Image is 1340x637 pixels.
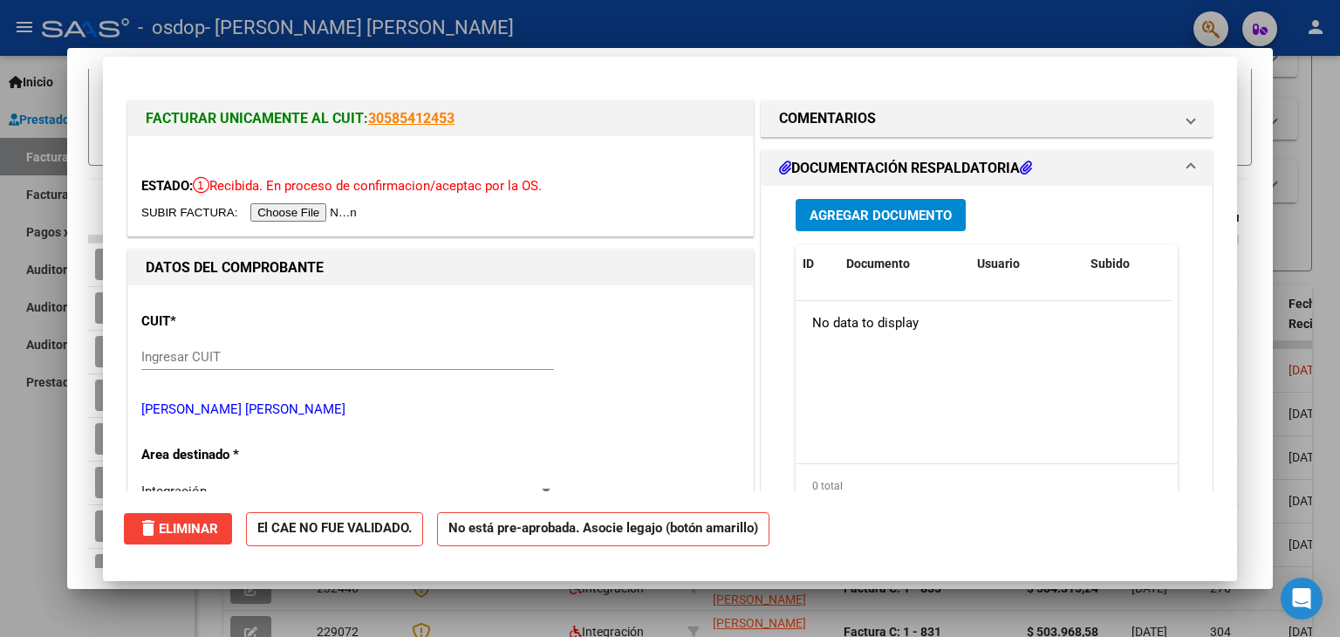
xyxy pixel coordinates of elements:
span: Eliminar [138,521,218,537]
datatable-header-cell: Acción [1171,245,1258,283]
span: ESTADO: [141,178,193,194]
mat-expansion-panel-header: COMENTARIOS [762,101,1212,136]
span: Subido [1090,257,1130,271]
strong: DATOS DEL COMPROBANTE [146,259,324,276]
datatable-header-cell: Subido [1084,245,1171,283]
button: Agregar Documento [796,199,966,231]
span: Usuario [977,257,1020,271]
div: Open Intercom Messenger [1281,578,1323,620]
h1: DOCUMENTACIÓN RESPALDATORIA [779,158,1032,179]
div: DOCUMENTACIÓN RESPALDATORIA [762,186,1212,548]
span: Documento [846,257,910,271]
p: Area destinado * [141,445,321,465]
strong: No está pre-aprobada. Asocie legajo (botón amarillo) [437,512,769,546]
datatable-header-cell: Documento [839,245,970,283]
h1: COMENTARIOS [779,108,876,129]
div: No data to display [796,301,1172,345]
span: Integración [141,483,207,499]
p: CUIT [141,312,321,332]
mat-icon: delete [138,517,159,538]
div: 0 total [796,464,1178,508]
a: 30585412453 [368,110,455,127]
button: Eliminar [124,513,232,545]
p: [PERSON_NAME] [PERSON_NAME] [141,400,740,420]
strong: El CAE NO FUE VALIDADO. [246,512,423,546]
span: Recibida. En proceso de confirmacion/aceptac por la OS. [193,178,542,194]
datatable-header-cell: ID [796,245,839,283]
datatable-header-cell: Usuario [970,245,1084,283]
mat-expansion-panel-header: DOCUMENTACIÓN RESPALDATORIA [762,151,1212,186]
span: FACTURAR UNICAMENTE AL CUIT: [146,110,368,127]
span: ID [803,257,814,271]
span: Agregar Documento [810,208,952,223]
